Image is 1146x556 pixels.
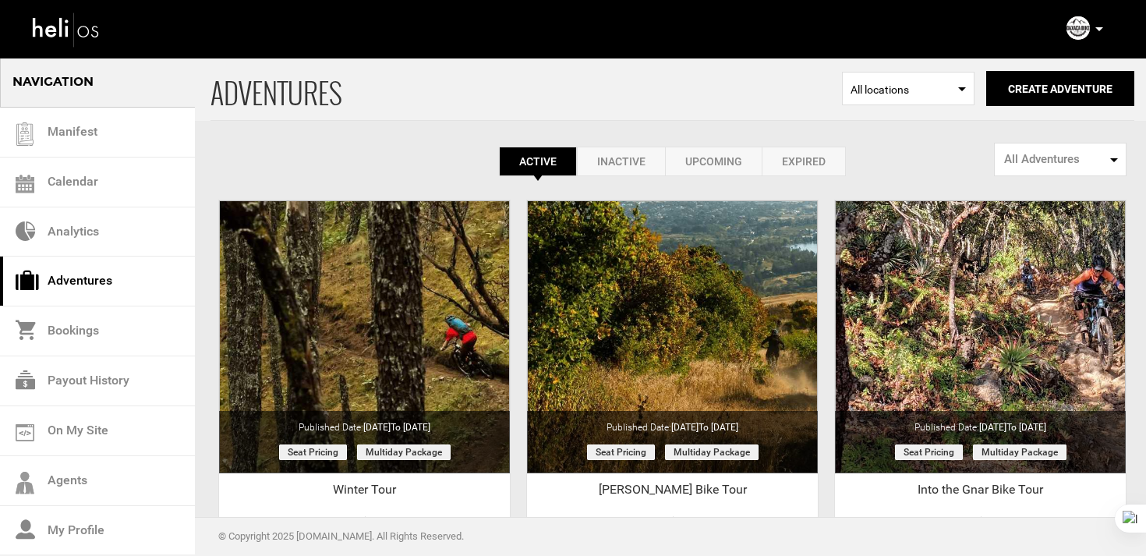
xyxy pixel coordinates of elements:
[527,481,818,505] div: [PERSON_NAME] Bike Tour
[577,147,665,176] a: Inactive
[671,422,738,433] span: [DATE]
[699,422,738,433] span: to [DATE]
[979,422,1046,433] span: [DATE]
[279,444,347,460] span: Seat Pricing
[527,411,818,434] div: Published Date:
[973,444,1066,460] span: Multiday package
[363,422,430,433] span: [DATE]
[219,411,510,434] div: Published Date:
[16,424,34,441] img: on_my_site.svg
[835,411,1126,434] div: Published Date:
[16,175,34,193] img: calendar.svg
[842,72,974,105] span: Select box activate
[895,444,963,460] span: Seat Pricing
[851,82,966,97] span: All locations
[1006,422,1046,433] span: to [DATE]
[13,122,37,146] img: guest-list.svg
[357,444,451,460] span: Multiday package
[665,147,762,176] a: Upcoming
[499,147,577,176] a: Active
[835,481,1126,505] div: Into the Gnar Bike Tour
[210,57,842,120] span: ADVENTURES
[587,444,655,460] span: Seat Pricing
[994,143,1127,176] button: All Adventures
[665,444,759,460] span: Multiday package
[1066,16,1090,40] img: 70e86fc9b76f5047cd03efca80958d91.png
[391,422,430,433] span: to [DATE]
[762,147,846,176] a: Expired
[219,481,510,505] div: Winter Tour
[16,472,34,494] img: agents-icon.svg
[31,9,101,50] img: heli-logo
[986,71,1134,106] button: Create Adventure
[1004,151,1106,168] span: All Adventures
